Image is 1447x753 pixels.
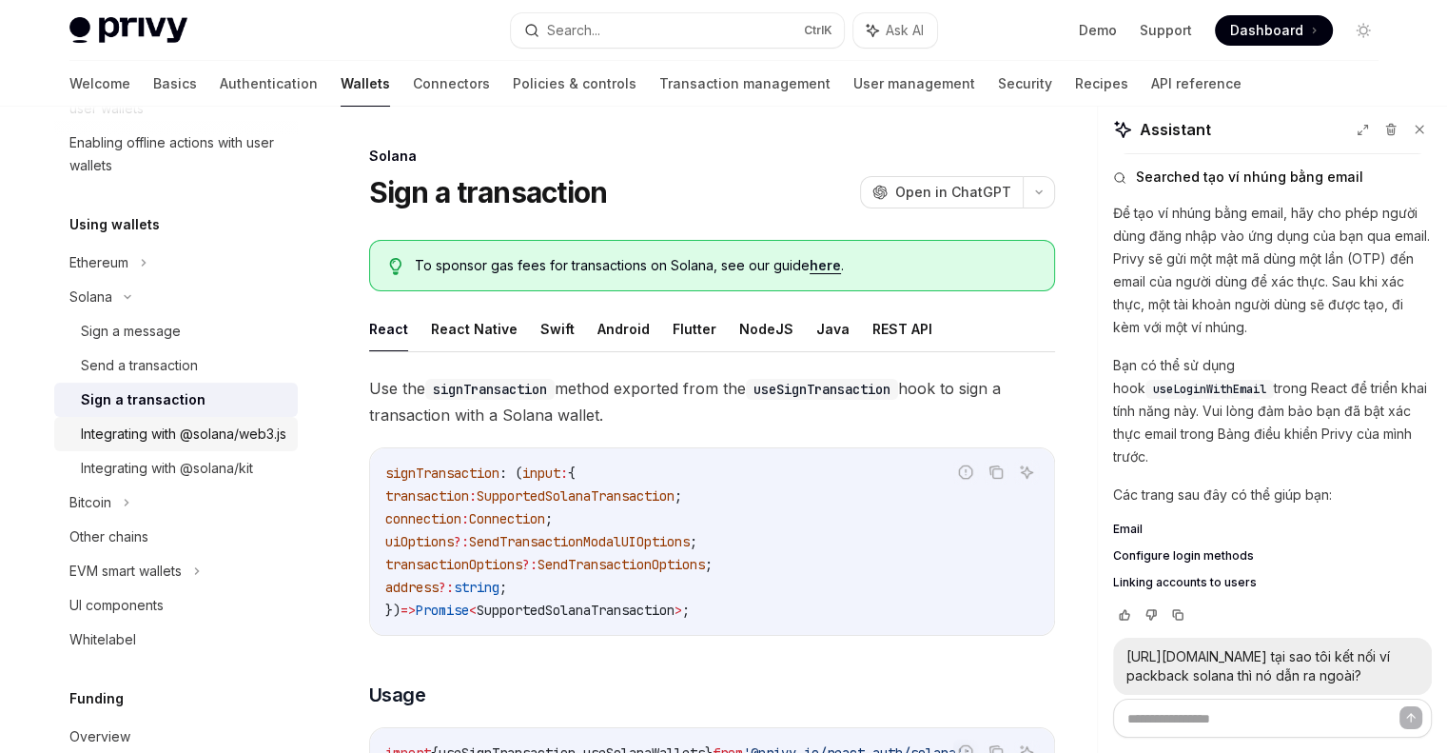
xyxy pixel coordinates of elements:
div: Ethereum [69,251,128,274]
a: UI components [54,588,298,623]
a: Send a transaction [54,348,298,383]
span: useLoginWithEmail [1153,382,1266,397]
code: useSignTransaction [746,379,898,400]
span: ; [675,487,682,505]
a: Dashboard [1215,15,1333,46]
span: input [522,465,560,482]
button: Send message [1399,706,1422,729]
a: Linking accounts to users [1113,575,1432,590]
a: User management [853,61,975,107]
span: }) [385,602,401,619]
span: ?: [454,533,469,550]
button: Swift [540,307,575,351]
span: Dashboard [1230,21,1303,40]
span: Linking accounts to users [1113,575,1257,590]
span: ; [705,556,713,573]
a: Email [1113,522,1432,537]
svg: Tip [389,258,402,275]
span: To sponsor gas fees for transactions on Solana, see our guide . [415,256,1034,275]
a: Transaction management [659,61,831,107]
span: ?: [522,556,538,573]
div: Solana [69,286,112,308]
span: ; [499,579,507,596]
span: SendTransactionOptions [538,556,705,573]
button: Toggle dark mode [1348,15,1379,46]
span: ; [682,602,690,619]
a: here [810,257,841,274]
div: Sign a transaction [81,388,205,411]
a: Enabling offline actions with user wallets [54,126,298,183]
div: Enabling offline actions with user wallets [69,131,286,177]
span: : ( [499,465,522,482]
span: Open in ChatGPT [895,183,1011,202]
h1: Sign a transaction [369,175,608,209]
button: React [369,307,408,351]
p: Để tạo ví nhúng bằng email, hãy cho phép người dùng đăng nhập vào ứng dụng của bạn qua email. Pri... [1113,202,1432,339]
div: UI components [69,594,164,617]
span: uiOptions [385,533,454,550]
button: Search...CtrlK [511,13,844,48]
span: connection [385,510,461,527]
span: SupportedSolanaTransaction [477,602,675,619]
div: Integrating with @solana/web3.js [81,423,286,446]
span: Configure login methods [1113,548,1254,564]
span: Promise [416,602,469,619]
code: signTransaction [425,379,555,400]
a: Demo [1079,21,1117,40]
a: Integrating with @solana/kit [54,451,298,485]
span: string [454,579,499,596]
img: light logo [69,17,187,44]
button: Copy the contents from the code block [984,460,1008,485]
button: Java [816,307,850,351]
a: Policies & controls [513,61,636,107]
span: Assistant [1140,118,1211,141]
div: Integrating with @solana/kit [81,457,253,480]
span: SupportedSolanaTransaction [477,487,675,505]
span: Usage [369,682,426,708]
div: EVM smart wallets [69,560,182,583]
span: SendTransactionModalUIOptions [469,533,690,550]
span: Ask AI [886,21,924,40]
span: => [401,602,416,619]
span: ; [690,533,697,550]
span: ?: [439,579,454,596]
div: Sign a message [81,320,181,343]
button: REST API [872,307,932,351]
a: Connectors [413,61,490,107]
span: Use the method exported from the hook to sign a transaction with a Solana wallet. [369,375,1055,428]
div: Send a transaction [81,354,198,377]
a: Support [1140,21,1192,40]
a: Recipes [1075,61,1128,107]
a: Other chains [54,520,298,554]
span: { [568,465,576,482]
span: Searched tạo ví nhúng bằng email [1136,168,1363,187]
button: Searched tạo ví nhúng bằng email [1113,168,1432,187]
button: Ask AI [853,13,937,48]
p: Các trang sau đây có thể giúp bạn: [1113,484,1432,506]
a: Whitelabel [54,623,298,657]
a: Basics [153,61,197,107]
a: Welcome [69,61,130,107]
button: NodeJS [739,307,793,351]
h5: Using wallets [69,213,160,236]
a: Security [998,61,1052,107]
button: Report incorrect code [953,460,978,485]
span: signTransaction [385,465,499,482]
a: Integrating with @solana/web3.js [54,417,298,451]
div: Overview [69,725,130,748]
button: Flutter [673,307,716,351]
span: Ctrl K [804,23,832,38]
a: Wallets [341,61,390,107]
button: React Native [431,307,518,351]
span: < [469,602,477,619]
span: transactionOptions [385,556,522,573]
div: Other chains [69,525,148,548]
a: Configure login methods [1113,548,1432,564]
span: : [560,465,568,482]
div: Whitelabel [69,628,136,651]
button: Ask AI [1014,460,1039,485]
div: Solana [369,147,1055,166]
a: Authentication [220,61,318,107]
span: : [469,487,477,505]
a: API reference [1151,61,1242,107]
